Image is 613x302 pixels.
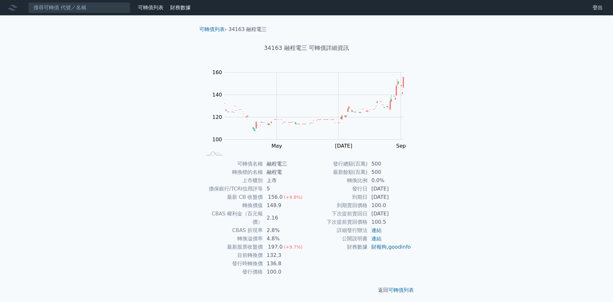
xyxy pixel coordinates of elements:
td: 發行時轉換價 [202,259,263,268]
span: (+9.8%) [284,195,302,200]
a: 登出 [587,3,608,13]
td: 發行價格 [202,268,263,276]
tspan: 140 [212,92,222,98]
span: (+9.7%) [284,244,302,250]
td: 轉換標的名稱 [202,168,263,176]
td: 上市櫃別 [202,176,263,185]
td: 發行日 [306,185,367,193]
tspan: Sep [396,143,406,149]
td: 最新餘額(百萬) [306,168,367,176]
td: 轉換價值 [202,201,263,210]
td: 到期賣回價格 [306,201,367,210]
td: 融程電三 [263,160,306,168]
td: 詳細發行辦法 [306,226,367,235]
td: 132.3 [263,251,306,259]
td: 到期日 [306,193,367,201]
tspan: 100 [212,136,222,143]
td: , [367,243,411,251]
a: 連結 [371,236,382,242]
a: 財務數據 [170,4,191,11]
a: 可轉債列表 [388,287,414,293]
td: 100.0 [367,201,411,210]
td: 轉換比例 [306,176,367,185]
g: Chart [209,69,413,149]
td: 5 [263,185,306,193]
td: 148.9 [263,201,306,210]
td: 發行總額(百萬) [306,160,367,168]
td: 下次提前賣回日 [306,210,367,218]
td: 2.16 [263,210,306,226]
td: 轉換溢價率 [202,235,263,243]
a: 可轉債列表 [199,26,225,32]
td: 0.0% [367,176,411,185]
td: 136.8 [263,259,306,268]
td: 財務數據 [306,243,367,251]
td: 500 [367,160,411,168]
td: 500 [367,168,411,176]
a: goodinfo [388,244,411,250]
div: 197.0 [267,243,284,251]
a: 連結 [371,227,382,233]
td: CBAS 折現率 [202,226,263,235]
td: 100.5 [367,218,411,226]
div: 156.0 [267,193,284,201]
td: [DATE] [367,185,411,193]
td: 2.8% [263,226,306,235]
h1: 34163 融程電三 可轉債詳細資訊 [194,43,419,52]
g: Series [224,77,404,131]
td: 最新 CB 收盤價 [202,193,263,201]
td: 目前轉換價 [202,251,263,259]
td: 上市 [263,176,306,185]
tspan: [DATE] [335,143,352,149]
td: 擔保銀行/TCRI信用評等 [202,185,263,193]
p: 返回 [194,286,419,294]
a: 可轉債列表 [138,4,163,11]
td: 4.8% [263,235,306,243]
input: 搜尋可轉債 代號／名稱 [28,2,130,13]
tspan: 160 [212,69,222,75]
td: CBAS 權利金（百元報價） [202,210,263,226]
td: [DATE] [367,193,411,201]
td: 下次提前賣回價格 [306,218,367,226]
tspan: 120 [212,114,222,120]
td: 100.0 [263,268,306,276]
td: 公開說明書 [306,235,367,243]
td: 融程電 [263,168,306,176]
a: 財報狗 [371,244,387,250]
td: [DATE] [367,210,411,218]
li: › [199,26,227,33]
li: 34163 融程電三 [229,26,267,33]
td: 最新股票收盤價 [202,243,263,251]
td: 可轉債名稱 [202,160,263,168]
tspan: May [271,143,282,149]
